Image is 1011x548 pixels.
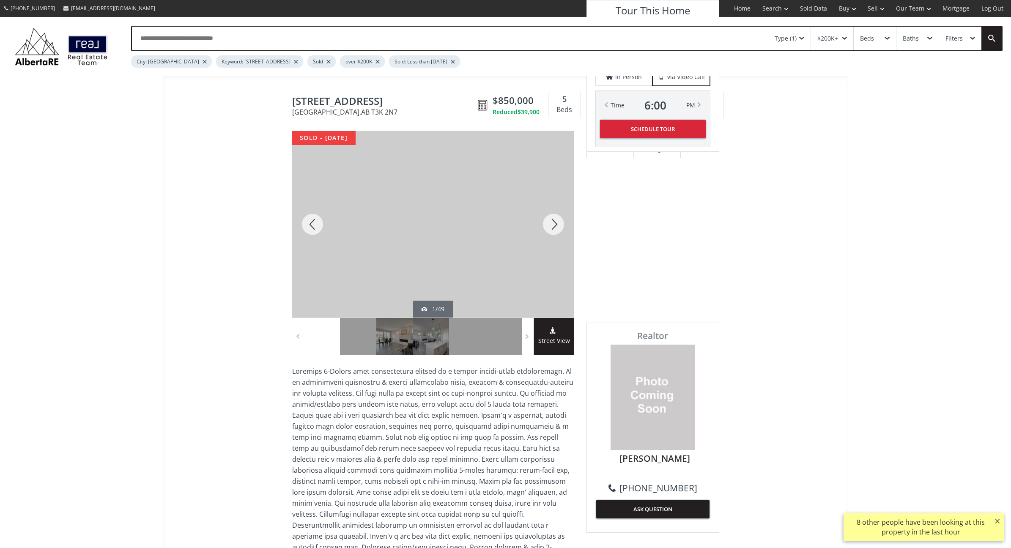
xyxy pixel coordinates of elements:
[340,55,385,68] div: over $200K
[611,99,695,111] div: Time PM
[596,500,710,518] button: ASK QUESTION
[644,99,666,111] span: 6 : 00
[860,36,874,41] div: Beds
[817,36,838,41] div: $200K+
[945,36,963,41] div: Filters
[775,36,797,41] div: Type (1)
[71,5,155,12] span: [EMAIL_ADDRESS][DOMAIN_NAME]
[667,73,705,81] span: via Video Call
[585,94,611,105] div: 4
[131,55,212,68] div: City: [GEOGRAPHIC_DATA]
[585,104,611,116] div: Baths
[292,131,574,318] div: 189 Harvest Hills Way NE Calgary, AB T3K 2N7 - Photo 1 of 49
[600,120,706,138] button: Schedule Tour
[596,332,710,340] span: Realtor
[553,94,576,105] div: 5
[307,55,336,68] div: Sold
[422,305,444,313] div: 1/49
[991,513,1004,529] button: ×
[611,345,695,450] img: Photo of Michael Star
[389,55,460,68] div: Sold: Less than [DATE]
[608,482,697,494] a: [PHONE_NUMBER]
[216,55,303,68] div: Keyword: [STREET_ADDRESS]
[534,336,574,346] span: Street View
[518,108,540,116] span: $39,900
[595,5,710,21] h3: Tour This Home
[292,109,474,115] span: [GEOGRAPHIC_DATA] , AB T3K 2N7
[292,96,474,109] span: 189 Harvest Hills Way NE
[903,36,919,41] div: Baths
[493,94,534,107] span: $850,000
[11,5,55,12] span: [PHONE_NUMBER]
[292,131,356,145] div: sold - [DATE]
[493,108,540,116] div: Reduced
[553,104,576,116] div: Beds
[848,518,994,537] div: 8 other people have been looking at this property in the last hour
[615,73,642,81] span: in Person
[59,0,159,16] a: [EMAIL_ADDRESS][DOMAIN_NAME]
[600,452,710,465] span: [PERSON_NAME]
[11,25,112,68] img: Logo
